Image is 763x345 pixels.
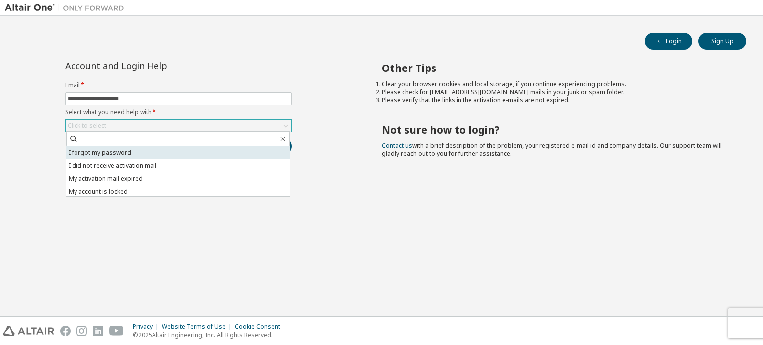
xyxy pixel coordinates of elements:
span: with a brief description of the problem, your registered e-mail id and company details. Our suppo... [382,141,722,158]
img: youtube.svg [109,326,124,336]
div: Click to select [68,122,106,130]
li: Please check for [EMAIL_ADDRESS][DOMAIN_NAME] mails in your junk or spam folder. [382,88,729,96]
img: linkedin.svg [93,326,103,336]
div: Website Terms of Use [162,323,235,331]
button: Login [645,33,692,50]
a: Contact us [382,141,412,150]
img: Altair One [5,3,129,13]
p: © 2025 Altair Engineering, Inc. All Rights Reserved. [133,331,286,339]
li: I forgot my password [66,146,290,159]
h2: Other Tips [382,62,729,74]
img: facebook.svg [60,326,71,336]
div: Account and Login Help [65,62,246,69]
img: instagram.svg [76,326,87,336]
div: Cookie Consent [235,323,286,331]
label: Email [65,81,292,89]
button: Sign Up [698,33,746,50]
div: Click to select [66,120,291,132]
div: Privacy [133,323,162,331]
h2: Not sure how to login? [382,123,729,136]
li: Clear your browser cookies and local storage, if you continue experiencing problems. [382,80,729,88]
img: altair_logo.svg [3,326,54,336]
label: Select what you need help with [65,108,292,116]
li: Please verify that the links in the activation e-mails are not expired. [382,96,729,104]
